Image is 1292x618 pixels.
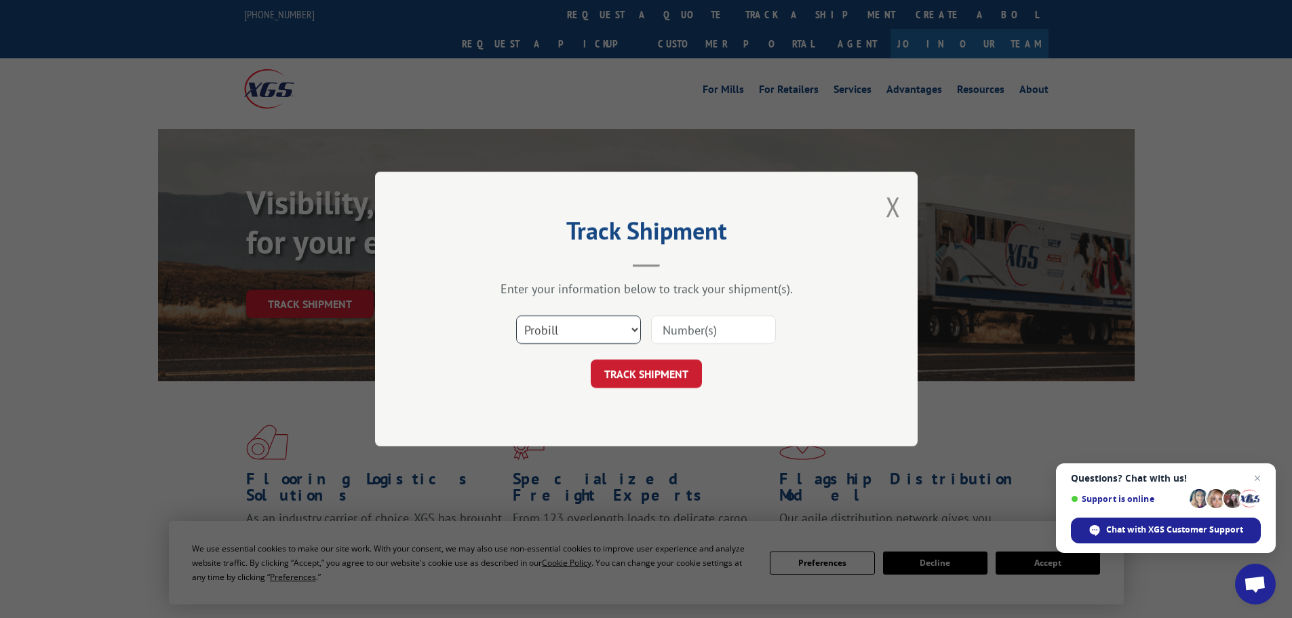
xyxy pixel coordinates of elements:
[591,360,702,388] button: TRACK SHIPMENT
[1071,518,1261,543] div: Chat with XGS Customer Support
[651,315,776,344] input: Number(s)
[443,281,850,296] div: Enter your information below to track your shipment(s).
[1071,473,1261,484] span: Questions? Chat with us!
[1106,524,1243,536] span: Chat with XGS Customer Support
[1235,564,1276,604] div: Open chat
[1249,470,1266,486] span: Close chat
[1071,494,1185,504] span: Support is online
[886,189,901,225] button: Close modal
[443,221,850,247] h2: Track Shipment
